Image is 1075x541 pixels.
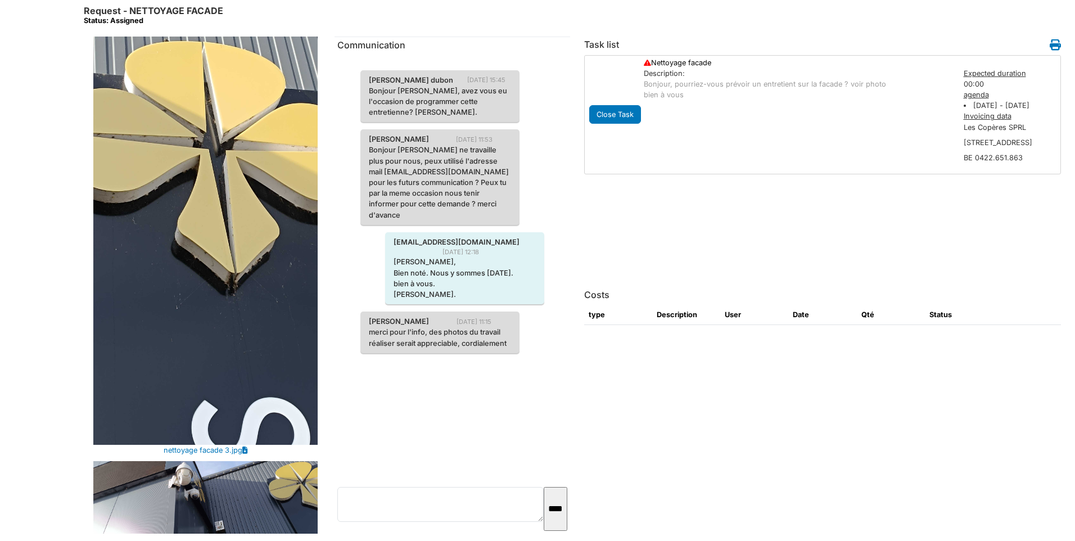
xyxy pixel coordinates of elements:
[369,85,511,118] p: Bonjour [PERSON_NAME], avez vous eu l'occasion de programmer cette entretienne? [PERSON_NAME].
[164,445,242,456] a: nettoyage facade 3.jpg
[964,100,1059,111] li: [DATE] - [DATE]
[337,39,405,51] span: translation missing: en.communication.communication
[584,305,652,325] th: type
[964,152,1059,163] dd: BE 0422.651.863
[456,135,501,145] span: [DATE] 11:53
[958,68,1065,173] div: 00:00
[360,316,437,327] span: [PERSON_NAME]
[964,89,1059,100] div: agenda
[442,247,487,257] span: [DATE] 12:18
[84,16,223,25] div: Status: Assigned
[1050,39,1061,51] i: Work order
[964,122,1059,133] dd: Les Copères SPRL
[360,75,462,85] span: [PERSON_NAME] dubon
[369,145,511,220] p: Bonjour [PERSON_NAME] ne travaille plus pour nous, peux utilisé l'adresse mail [EMAIL_ADDRESS][DO...
[652,305,720,325] th: Description
[394,256,536,267] p: [PERSON_NAME],
[385,237,528,247] span: [EMAIL_ADDRESS][DOMAIN_NAME]
[857,305,925,325] th: Qté
[964,68,1059,79] div: Expected duration
[788,305,856,325] th: Date
[638,57,958,68] div: Nettoyage facade
[597,110,634,119] span: translation missing: en.todo.action.close_task
[720,305,788,325] th: User
[964,137,1059,148] dd: [STREET_ADDRESS]
[584,290,609,300] h6: Costs
[394,289,536,300] p: [PERSON_NAME].
[467,75,514,85] span: [DATE] 15:45
[369,327,511,348] p: merci pour l'info, des photos du travail réaliser serait appreciable, cordialement
[644,79,952,100] p: Bonjour, pourriez-vous prévoir un entretient sur la facade ? voir photo bien à vous
[584,39,619,50] h6: Task list
[84,6,223,25] h6: Request - NETTOYAGE FACADE
[360,134,437,145] span: [PERSON_NAME]
[457,317,500,327] span: [DATE] 11:15
[394,268,536,289] p: Bien noté. Nous y sommes [DATE]. bien à vous.
[964,111,1059,121] div: Invoicing data
[925,305,993,325] th: Status
[644,68,952,79] div: Description:
[589,108,641,120] a: Close Task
